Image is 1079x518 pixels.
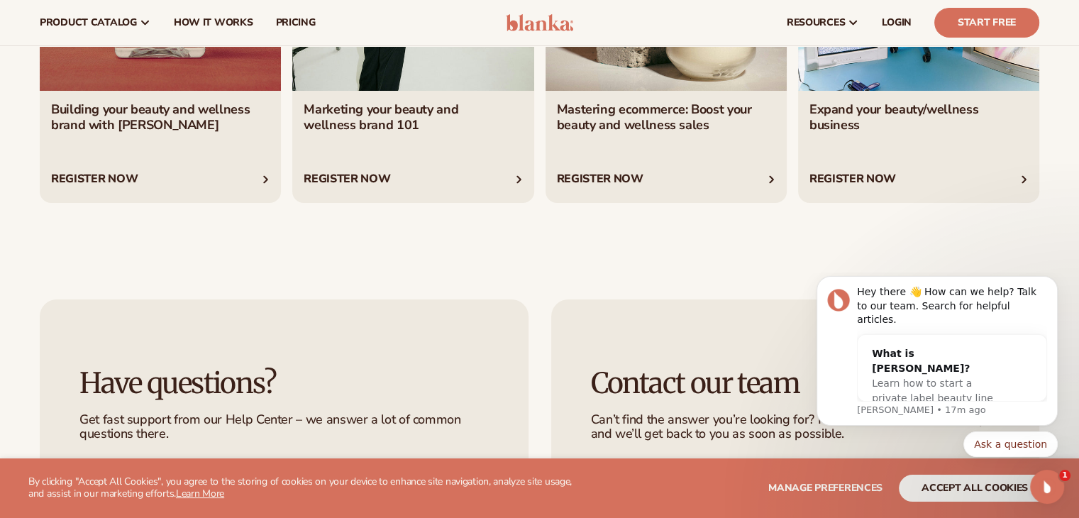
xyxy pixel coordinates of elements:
[28,476,588,500] p: By clicking "Accept All Cookies", you agree to the storing of cookies on your device to enhance s...
[591,413,1000,441] p: Can’t find the answer you’re looking for? Reach out to our team directly and we’ll get back to yo...
[174,17,253,28] span: How It Works
[787,17,845,28] span: resources
[1030,470,1064,504] iframe: Intercom live chat
[176,487,224,500] a: Learn More
[506,14,573,31] img: logo
[275,17,315,28] span: pricing
[882,17,912,28] span: LOGIN
[591,368,1000,399] h3: Contact our team
[768,475,882,502] button: Manage preferences
[40,17,137,28] span: product catalog
[1059,470,1070,481] span: 1
[768,481,882,495] span: Manage preferences
[934,8,1039,38] a: Start Free
[79,368,489,399] h3: Have questions?
[79,413,489,441] p: Get fast support from our Help Center – we answer a lot of common questions there.
[795,272,1079,511] iframe: Intercom notifications message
